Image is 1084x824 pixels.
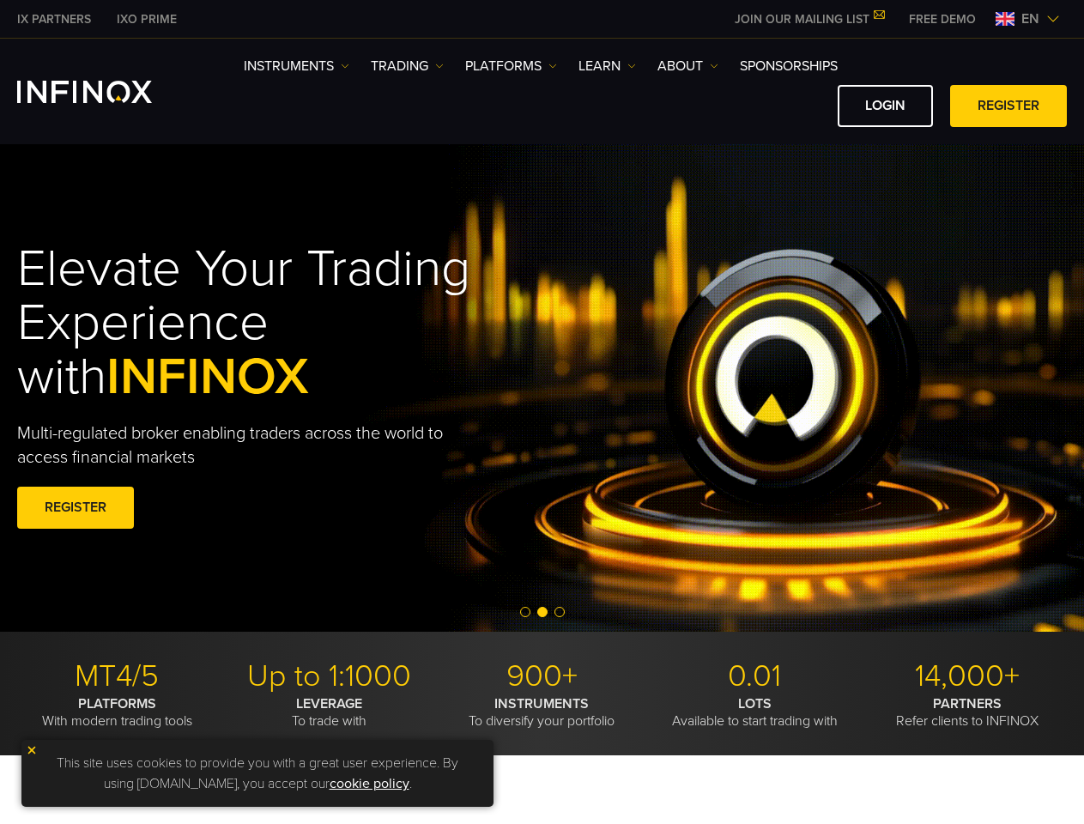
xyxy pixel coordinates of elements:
[230,695,430,730] p: To trade with
[442,657,642,695] p: 900+
[950,85,1067,127] a: REGISTER
[537,607,548,617] span: Go to slide 2
[17,421,463,470] p: Multi-regulated broker enabling traders across the world to access financial markets
[4,10,104,28] a: INFINOX
[296,695,362,712] strong: LEVERAGE
[17,657,217,695] p: MT4/5
[578,56,636,76] a: Learn
[867,657,1067,695] p: 14,000+
[838,85,933,127] a: LOGIN
[442,695,642,730] p: To diversify your portfolio
[17,242,573,404] h1: Elevate Your Trading Experience with
[244,56,349,76] a: Instruments
[655,695,855,730] p: Available to start trading with
[17,695,217,730] p: With modern trading tools
[554,607,565,617] span: Go to slide 3
[722,12,896,27] a: JOIN OUR MAILING LIST
[465,56,557,76] a: PLATFORMS
[30,748,485,798] p: This site uses cookies to provide you with a great user experience. By using [DOMAIN_NAME], you a...
[106,346,309,408] span: INFINOX
[1014,9,1046,29] span: en
[655,657,855,695] p: 0.01
[230,657,430,695] p: Up to 1:1000
[494,695,589,712] strong: INSTRUMENTS
[104,10,190,28] a: INFINOX
[933,695,1002,712] strong: PARTNERS
[17,81,192,103] a: INFINOX Logo
[867,695,1067,730] p: Refer clients to INFINOX
[738,695,772,712] strong: LOTS
[657,56,718,76] a: ABOUT
[330,775,409,792] a: cookie policy
[26,744,38,756] img: yellow close icon
[78,695,156,712] strong: PLATFORMS
[896,10,989,28] a: INFINOX MENU
[520,607,530,617] span: Go to slide 1
[740,56,838,76] a: SPONSORSHIPS
[371,56,444,76] a: TRADING
[17,487,134,529] a: REGISTER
